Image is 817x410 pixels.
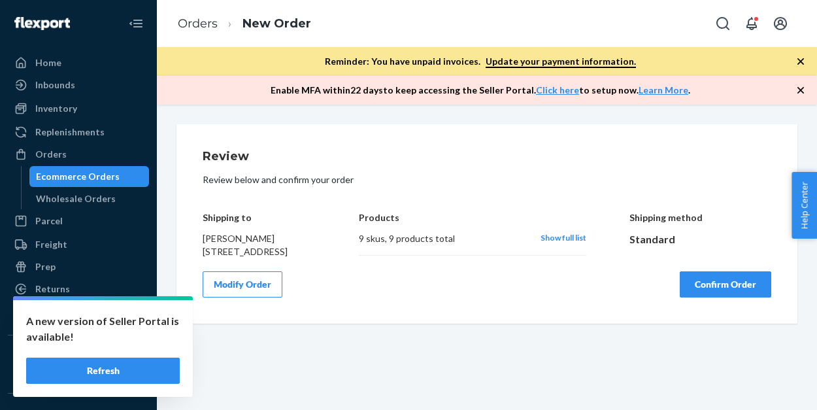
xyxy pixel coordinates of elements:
a: Click here [536,84,579,95]
div: Inbounds [35,78,75,92]
p: Review below and confirm your order [203,173,771,186]
h4: Shipping to [203,213,316,222]
button: Modify Order [203,271,282,298]
a: Reporting [8,302,149,323]
button: Open notifications [739,10,765,37]
div: Replenishments [35,126,105,139]
img: Flexport logo [14,17,70,30]
div: Orders [35,148,67,161]
a: Prep [8,256,149,277]
a: Inventory [8,98,149,119]
p: Enable MFA within 22 days to keep accessing the Seller Portal. to setup now. . [271,84,690,97]
button: Help Center [792,172,817,239]
div: Prep [35,260,56,273]
span: Support [27,9,75,21]
div: 9 skus , 9 products total [359,232,527,245]
ol: breadcrumbs [167,5,322,43]
a: Replenishments [8,122,149,143]
span: Show full list [541,233,586,243]
div: Parcel [35,214,63,228]
a: Update your payment information. [486,56,636,68]
button: Open account menu [767,10,793,37]
button: Close Navigation [123,10,149,37]
div: Standard [629,232,772,247]
button: Integrations [8,346,149,367]
div: Wholesale Orders [36,192,116,205]
a: Ecommerce Orders [29,166,150,187]
div: Freight [35,238,67,251]
a: Inbounds [8,75,149,95]
a: Orders [8,144,149,165]
a: Learn More [639,84,688,95]
button: Confirm Order [680,271,771,298]
h4: Products [359,213,586,222]
a: Returns [8,279,149,299]
span: [PERSON_NAME] [STREET_ADDRESS] [203,233,288,257]
a: Parcel [8,211,149,231]
p: A new version of Seller Portal is available! [26,313,180,345]
a: Add Integration [8,372,149,388]
a: Home [8,52,149,73]
button: Refresh [26,358,180,384]
a: Orders [178,16,218,31]
div: Returns [35,282,70,296]
a: New Order [242,16,311,31]
a: Freight [8,234,149,255]
button: Open Search Box [710,10,736,37]
h1: Review [203,150,771,163]
h4: Shipping method [629,213,772,222]
p: Reminder: You have unpaid invoices. [325,55,636,68]
div: Inventory [35,102,77,115]
div: Ecommerce Orders [36,170,120,183]
a: Wholesale Orders [29,188,150,209]
div: Home [35,56,61,69]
